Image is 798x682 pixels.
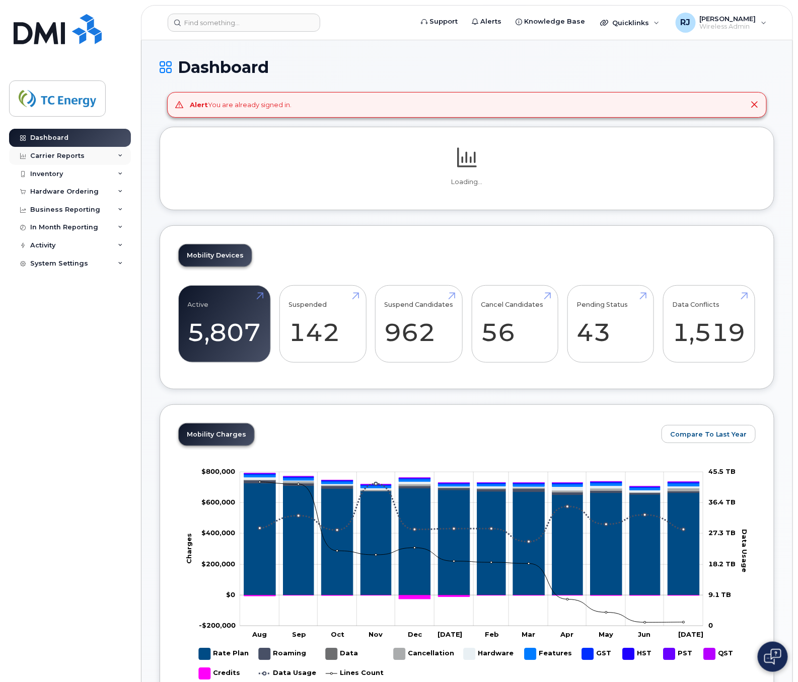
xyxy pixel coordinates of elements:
g: Hardware [464,644,515,664]
tspan: $800,000 [201,467,235,475]
g: Data [326,644,359,664]
tspan: $0 [226,590,235,599]
div: You are already signed in. [190,100,292,110]
g: PST [664,644,694,664]
button: Compare To Last Year [662,425,756,443]
a: Suspended 142 [289,291,357,357]
g: QST [704,644,735,664]
g: Rate Plan [199,644,249,664]
h1: Dashboard [160,58,774,76]
g: Features [525,644,572,664]
tspan: Apr [560,630,574,638]
tspan: May [599,630,613,638]
g: Rate Plan [244,483,699,595]
a: Mobility Charges [179,423,254,446]
tspan: [DATE] [679,630,704,638]
tspan: 9.1 TB [708,590,732,599]
a: Data Conflicts 1,519 [672,291,746,357]
g: Roaming [259,644,307,664]
tspan: Nov [369,630,383,638]
g: $0 [201,498,235,506]
tspan: 0 [708,621,713,629]
a: Suspend Candidates 962 [385,291,454,357]
g: $0 [201,559,235,567]
tspan: Sep [292,630,306,638]
tspan: $400,000 [201,529,235,537]
a: Pending Status 43 [576,291,644,357]
a: Cancel Candidates 56 [481,291,549,357]
tspan: Jun [638,630,651,638]
g: GST [582,644,613,664]
tspan: 18.2 TB [708,559,736,567]
p: Loading... [178,178,756,187]
g: QST [244,473,699,486]
img: Open chat [764,649,781,665]
tspan: Aug [252,630,267,638]
tspan: Mar [522,630,536,638]
span: Compare To Last Year [670,430,747,439]
a: Mobility Devices [179,244,252,267]
g: $0 [201,529,235,537]
tspan: [DATE] [438,630,463,638]
strong: Alert [190,101,208,109]
g: HST [623,644,654,664]
tspan: 36.4 TB [708,498,736,506]
g: $0 [199,621,236,629]
tspan: Oct [331,630,344,638]
g: $0 [201,467,235,475]
tspan: Charges [185,533,193,564]
tspan: Dec [408,630,422,638]
a: Active 5,807 [188,291,261,357]
tspan: 27.3 TB [708,529,736,537]
g: Cancellation [394,644,454,664]
tspan: $200,000 [201,559,235,567]
tspan: -$200,000 [199,621,236,629]
tspan: Feb [485,630,499,638]
tspan: Data Usage [741,529,749,572]
tspan: 45.5 TB [708,467,736,475]
tspan: $600,000 [201,498,235,506]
